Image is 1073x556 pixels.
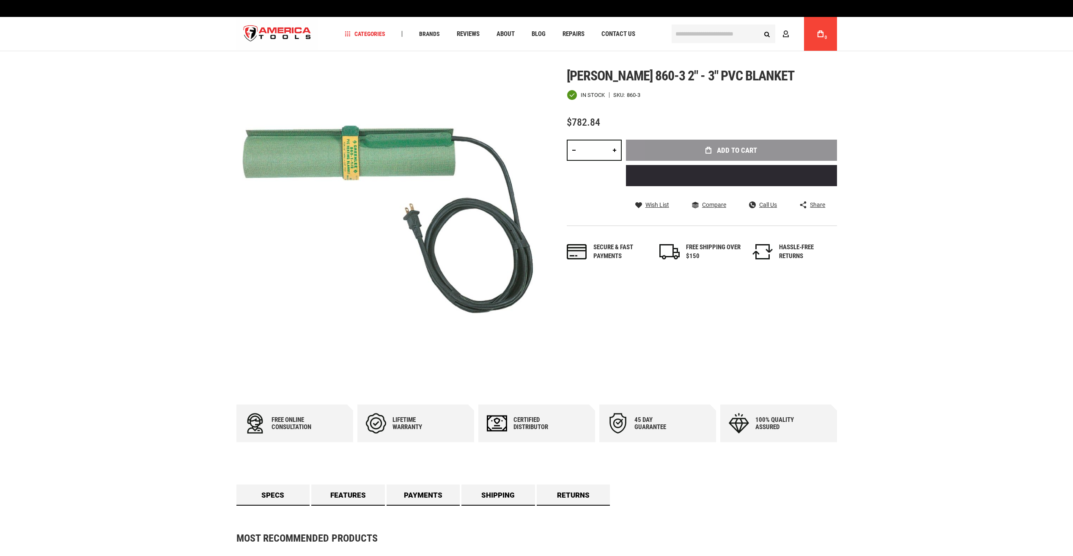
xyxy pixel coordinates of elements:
span: Contact Us [601,31,635,37]
span: In stock [581,92,605,98]
img: returns [752,244,773,259]
div: Free online consultation [272,416,322,431]
div: Lifetime warranty [392,416,443,431]
span: Call Us [759,202,777,208]
a: Features [311,484,385,506]
a: Returns [537,484,610,506]
a: Shipping [461,484,535,506]
a: store logo [236,18,318,50]
strong: SKU [613,92,627,98]
a: 0 [812,17,829,51]
span: Brands [419,31,440,37]
a: Call Us [749,201,777,209]
img: main product photo [236,68,537,369]
a: About [493,28,519,40]
span: $782.84 [567,116,600,128]
span: Wish List [645,202,669,208]
div: HASSLE-FREE RETURNS [779,243,834,261]
span: 0 [825,35,827,40]
a: Specs [236,484,310,506]
span: Compare [702,202,726,208]
div: FREE SHIPPING OVER $150 [686,243,741,261]
span: Repairs [563,31,585,37]
div: 100% quality assured [755,416,806,431]
a: Blog [528,28,549,40]
a: Payments [387,484,460,506]
a: Wish List [635,201,669,209]
span: Blog [532,31,546,37]
a: Categories [341,28,389,40]
a: Repairs [559,28,588,40]
strong: Most Recommended Products [236,533,807,543]
img: America Tools [236,18,318,50]
a: Brands [415,28,444,40]
span: Reviews [457,31,480,37]
div: Availability [567,90,605,100]
div: 45 day Guarantee [634,416,685,431]
a: Contact Us [598,28,639,40]
img: shipping [659,244,680,259]
span: Share [810,202,825,208]
a: Compare [692,201,726,209]
button: Search [759,26,775,42]
span: About [497,31,515,37]
div: Certified Distributor [513,416,564,431]
span: Categories [345,31,385,37]
a: Reviews [453,28,483,40]
div: Secure & fast payments [593,243,648,261]
div: 860-3 [627,92,640,98]
span: [PERSON_NAME] 860-3 2" - 3" pvc blanket [567,68,795,84]
img: payments [567,244,587,259]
